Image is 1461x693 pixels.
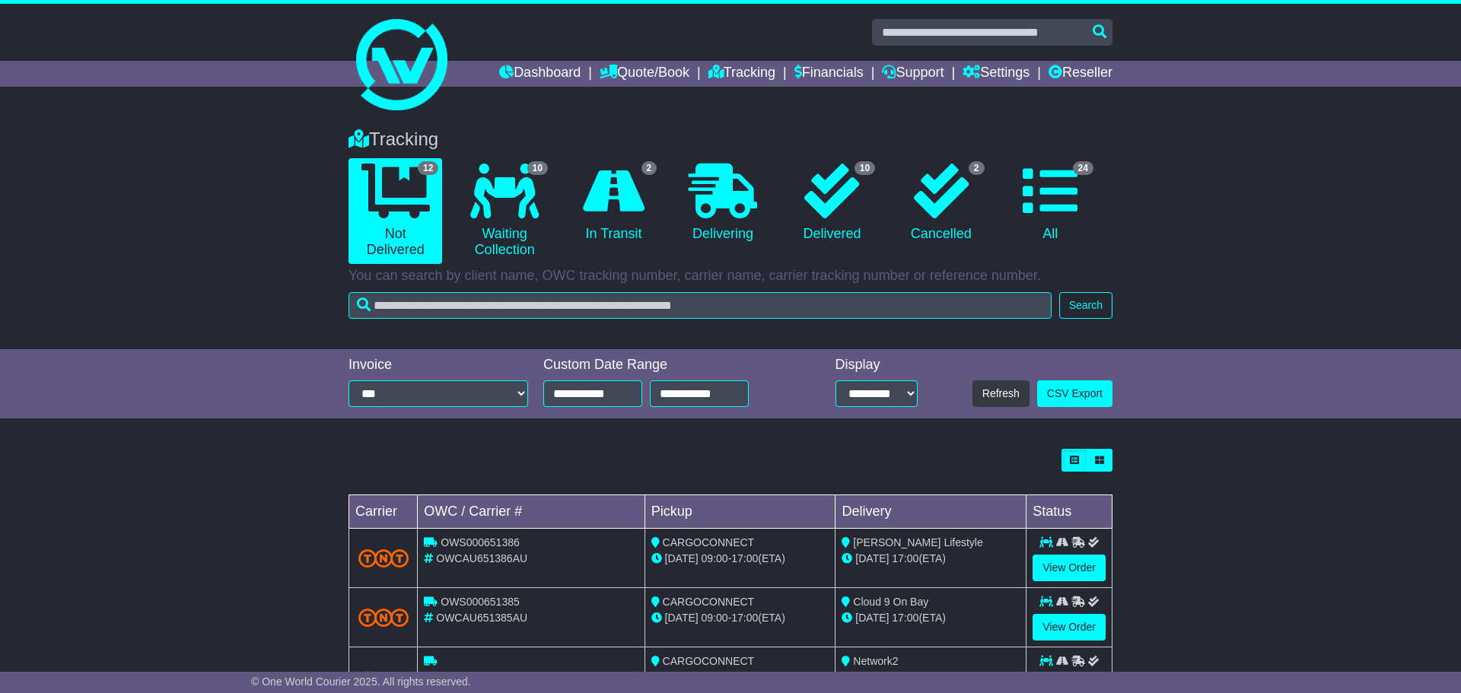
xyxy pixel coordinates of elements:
td: OWC / Carrier # [418,495,645,529]
span: OWS000651385 [441,596,520,608]
td: Pickup [645,495,836,529]
div: Tracking [341,129,1120,151]
div: Custom Date Range [543,357,788,374]
span: Cloud 9 On Bay [853,596,928,608]
a: 2 In Transit [567,158,660,248]
span: 24 [1073,161,1093,175]
a: Support [882,61,944,87]
span: Network2 [853,655,898,667]
a: 10 Waiting Collection [457,158,551,264]
img: TNT_Domestic.png [358,609,409,627]
a: 2 Cancelled [894,158,988,248]
span: OWS000651386 [441,536,520,548]
span: [DATE] [855,612,889,624]
a: Quote/Book [600,61,689,87]
span: 17:00 [892,612,918,624]
div: (ETA) [842,669,1020,685]
a: 12 Not Delivered [349,158,442,264]
a: Reseller [1049,61,1112,87]
img: Couriers_Please.png [358,670,409,686]
span: 2 [641,161,657,175]
a: Tracking [708,61,775,87]
span: [DATE] [665,552,699,564]
a: Settings [963,61,1030,87]
td: Status [1027,495,1112,529]
span: 17:00 [892,552,918,564]
span: 17:00 [731,612,758,624]
span: [DATE] [665,612,699,624]
button: Search [1059,292,1112,319]
span: 09:00 [702,552,728,564]
div: Invoice [349,357,528,374]
span: © One World Courier 2025. All rights reserved. [251,676,471,688]
a: 10 Delivered [785,158,879,248]
span: 2 [969,161,985,175]
div: Display [836,357,918,374]
span: CARGOCONNECT [663,596,755,608]
td: Carrier [349,495,418,529]
a: Dashboard [499,61,581,87]
p: You can search by client name, OWC tracking number, carrier name, carrier tracking number or refe... [349,268,1112,285]
span: CARGOCONNECT [663,655,755,667]
span: 09:00 [702,612,728,624]
div: - (ETA) [651,610,829,626]
a: View Order [1033,555,1106,581]
span: OWCAU651386AU [436,552,527,564]
span: 10 [855,161,875,175]
a: Financials [794,61,864,87]
span: [PERSON_NAME] Lifestyle [853,536,982,548]
div: (ETA) [842,610,1020,626]
button: Refresh [972,380,1030,407]
span: CARGOCONNECT [663,536,755,548]
a: CSV Export [1037,380,1112,407]
span: [DATE] [855,552,889,564]
div: - (ETA) [651,669,829,685]
td: Delivery [836,495,1027,529]
span: 17:00 [731,552,758,564]
span: OWCAU651385AU [436,612,527,624]
span: 12 [418,161,438,175]
div: - (ETA) [651,551,829,567]
a: View Order [1033,614,1106,641]
span: 10 [527,161,548,175]
div: (ETA) [842,551,1020,567]
a: Delivering [676,158,769,248]
a: 24 All [1004,158,1097,248]
img: TNT_Domestic.png [358,549,409,567]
